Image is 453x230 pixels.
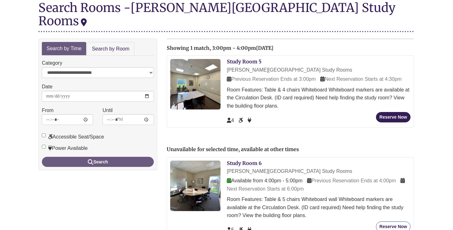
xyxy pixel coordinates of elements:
label: Category [42,59,62,67]
img: Study Room 5 [170,59,221,109]
div: Room Features: Table & 4 chairs Whiteboard Whiteboard markers are available at the Circulation De... [227,86,411,110]
span: Next Reservation Starts at 4:30pm [320,76,402,82]
label: Accessible Seat/Space [42,133,104,141]
a: Study Room 5 [227,58,261,65]
button: Reserve Now [376,112,411,122]
div: Search Rooms - [38,1,414,32]
label: Until [103,106,113,115]
label: Power Available [42,144,88,152]
label: Date [42,83,53,91]
img: Study Room 6 [170,161,221,211]
h2: Showing 1 match [167,45,414,51]
span: Available from 4:00pm - 5:00pm [227,178,302,183]
h2: Unavailable for selected time, available at other times [167,147,414,152]
a: Search by Time [42,42,86,56]
span: Accessible Seat/Space [238,118,244,123]
div: Room Features: Table & 5 chairs Whiteboard wall Whiteboard markers are available at the Circulati... [227,195,411,220]
span: Next Reservation Starts at 6:00pm [227,178,405,192]
div: [PERSON_NAME][GEOGRAPHIC_DATA] Study Rooms [227,66,411,74]
div: [PERSON_NAME][GEOGRAPHIC_DATA] Study Rooms [227,167,411,175]
label: From [42,106,53,115]
span: Previous Reservation Ends at 4:00pm [307,178,396,183]
span: Previous Reservation Ends at 3:00pm [227,76,316,82]
a: Study Room 6 [227,160,262,166]
input: Power Available [42,145,46,149]
button: Search [42,157,154,167]
input: Accessible Seat/Space [42,133,46,137]
span: , 3:00pm - 4:00pm[DATE] [210,45,273,51]
a: Search by Room [87,42,134,56]
span: The capacity of this space [227,118,234,123]
span: Power Available [248,118,251,123]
